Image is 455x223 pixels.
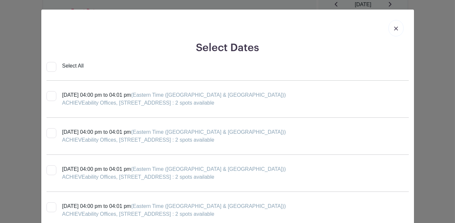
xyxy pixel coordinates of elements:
h2: Select Dates [47,42,409,54]
div: [DATE] 04:00 pm to 04:01 pm [62,91,286,107]
div: ACHIEVEability Offices, [STREET_ADDRESS] : 2 spots available [62,136,286,144]
img: close_button-5f87c8562297e5c2d7936805f587ecaba9071eb48480494691a3f1689db116b3.svg [394,27,398,30]
span: (Eastern Time ([GEOGRAPHIC_DATA] & [GEOGRAPHIC_DATA])) [131,166,286,172]
span: (Eastern Time ([GEOGRAPHIC_DATA] & [GEOGRAPHIC_DATA])) [131,203,286,209]
div: ACHIEVEability Offices, [STREET_ADDRESS] : 2 spots available [62,210,286,218]
div: ACHIEVEability Offices, [STREET_ADDRESS] : 2 spots available [62,99,286,107]
div: ACHIEVEability Offices, [STREET_ADDRESS] : 2 spots available [62,173,286,181]
div: [DATE] 04:00 pm to 04:01 pm [62,128,286,144]
div: Select All [62,62,84,70]
div: [DATE] 04:00 pm to 04:01 pm [62,165,286,181]
div: [DATE] 04:00 pm to 04:01 pm [62,202,286,218]
span: (Eastern Time ([GEOGRAPHIC_DATA] & [GEOGRAPHIC_DATA])) [131,92,286,98]
span: (Eastern Time ([GEOGRAPHIC_DATA] & [GEOGRAPHIC_DATA])) [131,129,286,135]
